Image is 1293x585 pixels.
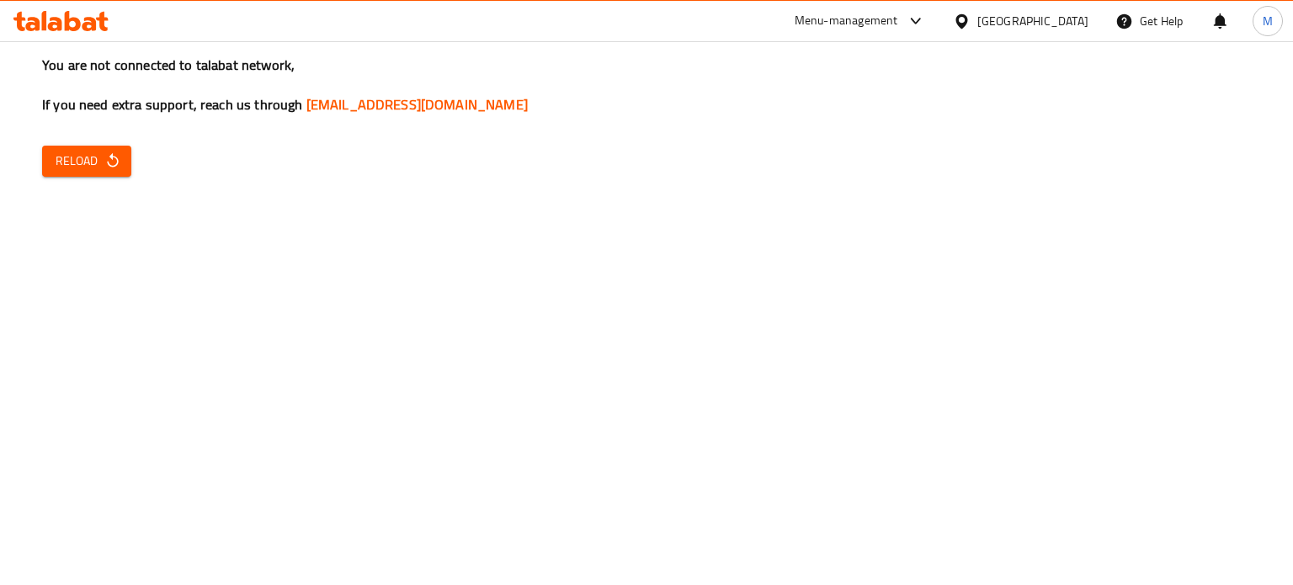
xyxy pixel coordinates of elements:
button: Reload [42,146,131,177]
div: [GEOGRAPHIC_DATA] [977,12,1088,30]
div: Menu-management [795,11,898,31]
span: M [1263,12,1273,30]
a: [EMAIL_ADDRESS][DOMAIN_NAME] [306,92,528,117]
h3: You are not connected to talabat network, If you need extra support, reach us through [42,56,1251,114]
span: Reload [56,151,118,172]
